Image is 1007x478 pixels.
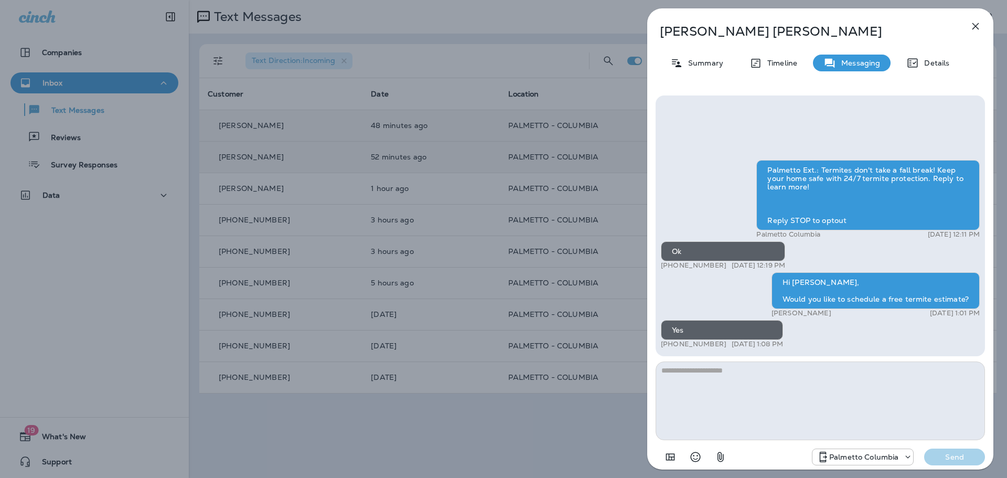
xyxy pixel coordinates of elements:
[661,340,726,348] p: [PHONE_NUMBER]
[919,59,949,67] p: Details
[661,241,785,261] div: Ok
[812,451,913,463] div: +1 (803) 233-5290
[660,447,681,468] button: Add in a premade template
[756,230,820,239] p: Palmetto Columbia
[661,320,783,340] div: Yes
[661,261,726,270] p: [PHONE_NUMBER]
[756,160,980,230] div: Palmetto Ext.: Termites don't take a fall break! Keep your home safe with 24/7 termite protection...
[732,340,783,348] p: [DATE] 1:08 PM
[930,309,980,317] p: [DATE] 1:01 PM
[685,447,706,468] button: Select an emoji
[836,59,880,67] p: Messaging
[660,24,946,39] p: [PERSON_NAME] [PERSON_NAME]
[772,309,831,317] p: [PERSON_NAME]
[928,230,980,239] p: [DATE] 12:11 PM
[732,261,785,270] p: [DATE] 12:19 PM
[683,59,723,67] p: Summary
[829,453,898,461] p: Palmetto Columbia
[762,59,797,67] p: Timeline
[772,272,980,309] div: Hi [PERSON_NAME], Would you like to schedule a free termite estimate?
